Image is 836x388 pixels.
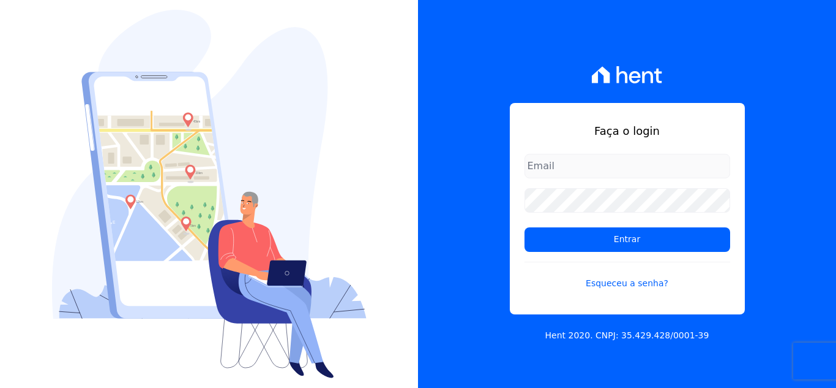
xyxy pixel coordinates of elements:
img: Login [52,10,367,378]
p: Hent 2020. CNPJ: 35.429.428/0001-39 [545,329,709,342]
a: Esqueceu a senha? [524,262,730,290]
input: Email [524,154,730,178]
input: Entrar [524,227,730,252]
h1: Faça o login [524,123,730,139]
